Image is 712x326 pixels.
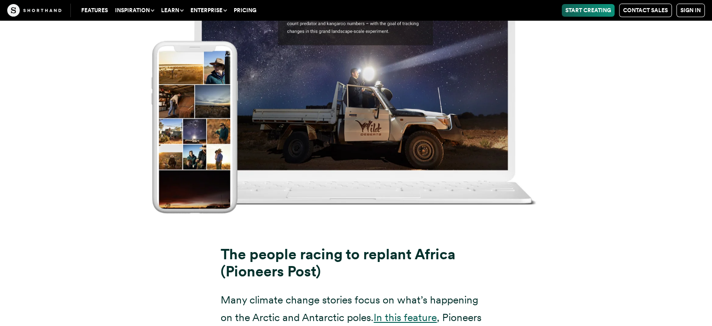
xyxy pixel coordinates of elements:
a: Sign in [676,4,705,17]
strong: The people racing to replant Africa (Pioneers Post) [221,245,455,280]
a: Contact Sales [619,4,672,17]
img: The Craft [7,4,61,17]
a: In this feature [374,311,437,324]
a: Features [78,4,111,17]
a: Pricing [230,4,260,17]
button: Enterprise [187,4,230,17]
button: Learn [157,4,187,17]
button: Inspiration [111,4,157,17]
a: Start Creating [562,4,615,17]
